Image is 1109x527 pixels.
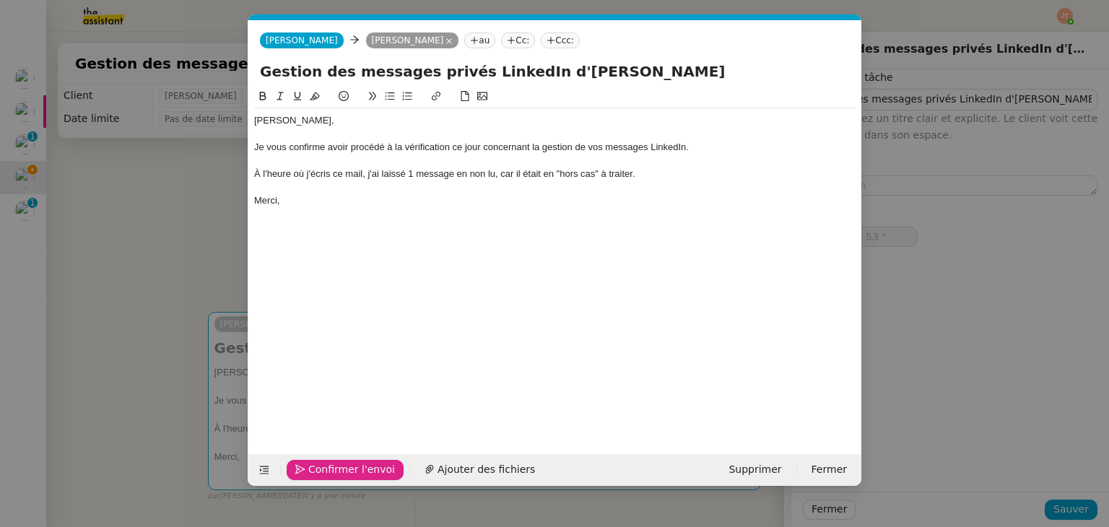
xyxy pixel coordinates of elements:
[803,460,856,480] button: Fermer
[254,141,856,154] div: Je vous confirme avoir procédé à la vérification ce jour concernant la gestion de vos messages Li...
[366,32,459,48] nz-tag: [PERSON_NAME]
[438,461,535,478] span: Ajouter des fichiers
[287,460,404,480] button: Confirmer l'envoi
[729,461,781,478] span: Supprimer
[254,167,856,180] div: À l'heure où j'écris ce mail, j'ai laissé 1 message en non lu, car il était en "hors cas" à traiter.
[266,35,338,45] span: [PERSON_NAME]
[464,32,495,48] nz-tag: au
[541,32,580,48] nz-tag: Ccc:
[254,114,856,127] div: [PERSON_NAME],
[416,460,544,480] button: Ajouter des fichiers
[260,61,850,82] input: Subject
[812,461,847,478] span: Fermer
[501,32,535,48] nz-tag: Cc:
[254,194,856,207] div: Merci,
[720,460,790,480] button: Supprimer
[308,461,395,478] span: Confirmer l'envoi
